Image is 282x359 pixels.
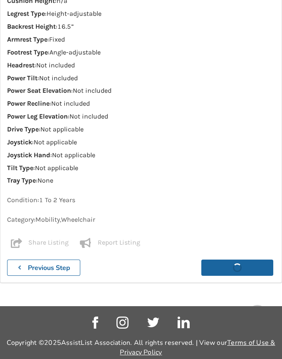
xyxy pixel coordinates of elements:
p: : Not applicable [7,151,275,160]
img: instagram_link [116,317,129,329]
img: facebook_link [92,317,98,329]
a: Terms of Use & Privacy Policy [120,338,275,357]
strong: Drive Type [7,125,39,133]
p: : Not included [7,61,275,70]
p: : Angle-adjustable [7,48,275,57]
img: twitter_link [147,317,159,327]
strong: Headrest [7,61,35,69]
strong: Tray Type [7,176,36,184]
strong: Armrest Type [7,35,47,43]
p: : 16.5” [7,22,275,32]
strong: Power Seat Elevation [7,87,71,94]
p: : Height-adjustable [7,9,275,19]
p: : Not included [7,112,275,121]
p: Category: Mobility , Wheelchair [7,215,275,225]
p: : Not included [7,99,275,109]
button: Submit Listing [201,260,273,276]
strong: Footrest Type [7,48,48,56]
p: : None [7,176,275,186]
strong: Power Recline [7,99,49,107]
strong: Joystick [7,138,32,146]
p: : Not included [7,74,275,83]
p: : Not applicable [7,125,275,134]
p: Condition: 1 To 2 Years [7,196,275,205]
strong: Joystick Hand [7,151,50,159]
strong: Tilt Type [7,164,33,172]
strong: Power Tilt [7,74,37,82]
button: Previous Step [7,260,80,276]
b: Previous Step [28,263,70,272]
strong: Legrest Type [7,10,45,17]
p: : Not applicable [7,163,275,173]
p: : Not applicable [7,138,275,147]
p: : Not included [7,86,275,96]
strong: Backrest Height [7,22,56,30]
strong: Power Leg Elevation [7,112,68,120]
img: linkedin_link [178,317,190,328]
p: : Fixed [7,35,275,45]
p: Report Listing [98,238,140,248]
